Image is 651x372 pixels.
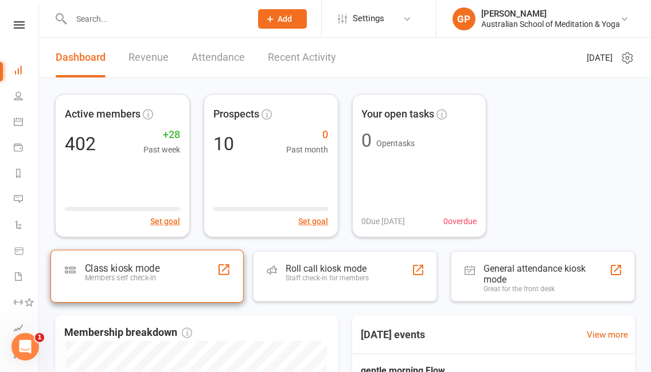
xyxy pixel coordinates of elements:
[286,274,369,282] div: Staff check-in for members
[192,38,245,77] a: Attendance
[362,215,406,228] span: 0 Due [DATE]
[85,263,159,274] div: Class kiosk mode
[143,127,180,143] span: +28
[14,58,40,84] a: Dashboard
[213,135,234,153] div: 10
[65,106,141,123] span: Active members
[268,38,336,77] a: Recent Activity
[287,127,329,143] span: 0
[14,239,40,265] a: Product Sales
[362,131,372,150] div: 0
[481,19,620,29] div: Australian School of Meditation & Yoga
[352,324,435,345] h3: [DATE] events
[14,136,40,162] a: Payments
[377,139,415,148] span: Open tasks
[443,215,477,228] span: 0 overdue
[362,106,435,123] span: Your open tasks
[14,84,40,110] a: People
[278,14,293,24] span: Add
[481,9,620,19] div: [PERSON_NAME]
[150,215,180,228] button: Set goal
[68,11,243,27] input: Search...
[35,333,44,342] span: 1
[587,328,628,342] a: View more
[299,215,329,228] button: Set goal
[11,333,39,361] iframe: Intercom live chat
[65,135,96,153] div: 402
[14,162,40,187] a: Reports
[353,6,384,32] span: Settings
[286,263,369,274] div: Roll call kiosk mode
[56,38,106,77] a: Dashboard
[14,110,40,136] a: Calendar
[484,263,609,285] div: General attendance kiosk mode
[14,316,40,342] a: Assessments
[287,143,329,156] span: Past month
[213,106,259,123] span: Prospects
[128,38,169,77] a: Revenue
[64,324,192,341] span: Membership breakdown
[85,274,159,283] div: Members self check-in
[258,9,307,29] button: Add
[587,51,613,65] span: [DATE]
[453,7,475,30] div: GP
[484,285,609,293] div: Great for the front desk
[143,143,180,156] span: Past week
